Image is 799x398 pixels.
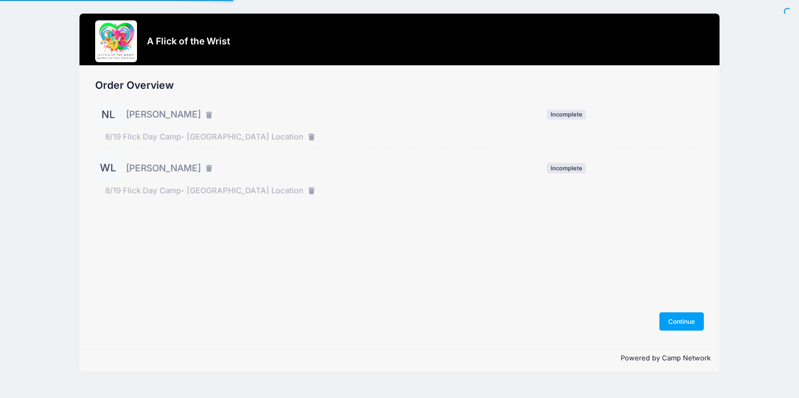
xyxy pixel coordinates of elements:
[105,185,303,196] span: 8/19 Flick Day Camp- [GEOGRAPHIC_DATA] Location
[659,312,704,330] button: Continue
[547,110,586,120] span: Registration information for this participant is not complete.
[95,101,121,127] div: NL
[126,161,201,175] span: [PERSON_NAME]
[105,131,303,143] span: 8/19 Flick Day Camp- [GEOGRAPHIC_DATA] Location
[95,155,121,181] div: WL
[147,36,230,46] h3: A Flick of the Wrist
[95,79,704,91] h2: Order Overview
[126,108,201,121] span: [PERSON_NAME]
[547,163,586,173] span: Registration information for this participant is not complete.
[88,353,711,364] p: Powered by Camp Network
